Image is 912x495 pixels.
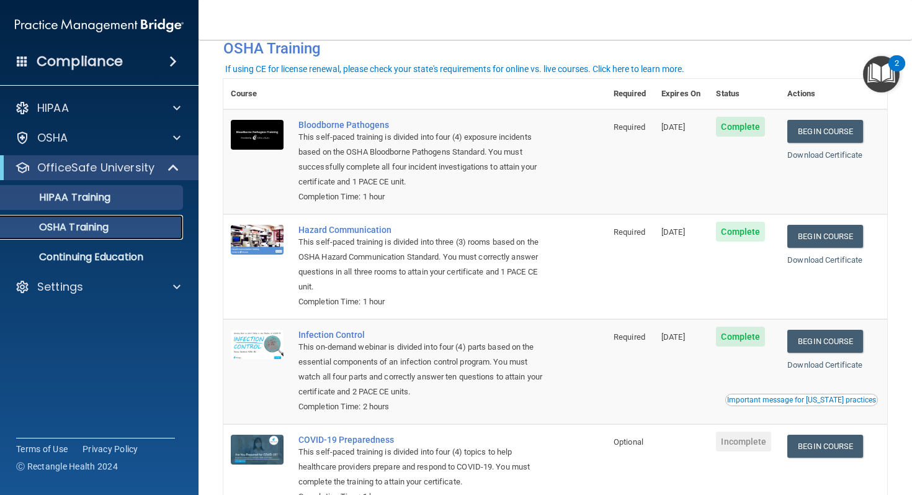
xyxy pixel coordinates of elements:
a: Begin Course [787,225,863,248]
span: [DATE] [661,122,685,132]
span: [DATE] [661,332,685,342]
div: This self-paced training is divided into three (3) rooms based on the OSHA Hazard Communication S... [298,235,544,294]
span: Optional [614,437,643,447]
a: COVID-19 Preparedness [298,435,544,445]
a: Settings [15,279,181,294]
div: 2 [895,63,899,79]
h4: Compliance [37,53,123,70]
a: OfficeSafe University [15,160,180,175]
div: Completion Time: 1 hour [298,189,544,204]
th: Required [606,79,654,109]
a: Infection Control [298,330,544,340]
button: If using CE for license renewal, please check your state's requirements for online vs. live cours... [223,63,686,75]
p: HIPAA [37,101,69,116]
a: Download Certificate [787,150,862,160]
div: Completion Time: 1 hour [298,294,544,309]
a: OSHA [15,130,181,145]
div: Important message for [US_STATE] practices [727,396,876,404]
a: Begin Course [787,120,863,143]
p: OSHA [37,130,68,145]
button: Read this if you are a dental practitioner in the state of CA [725,394,878,406]
span: [DATE] [661,227,685,237]
a: Bloodborne Pathogens [298,120,544,130]
span: Complete [716,327,765,347]
div: This on-demand webinar is divided into four (4) parts based on the essential components of an inf... [298,340,544,399]
a: Begin Course [787,330,863,353]
iframe: Drift Widget Chat Controller [697,407,897,456]
p: HIPAA Training [8,191,110,204]
a: Privacy Policy [83,443,138,455]
p: Settings [37,279,83,294]
a: Terms of Use [16,443,68,455]
h4: OSHA Training [223,40,887,57]
div: This self-paced training is divided into four (4) topics to help healthcare providers prepare and... [298,445,544,489]
th: Actions [780,79,887,109]
span: Required [614,332,645,342]
div: Completion Time: 2 hours [298,399,544,414]
th: Course [223,79,291,109]
p: OfficeSafe University [37,160,154,175]
th: Status [709,79,780,109]
span: Complete [716,222,765,242]
div: This self-paced training is divided into four (4) exposure incidents based on the OSHA Bloodborne... [298,130,544,189]
a: Download Certificate [787,360,862,370]
a: Hazard Communication [298,225,544,235]
span: Ⓒ Rectangle Health 2024 [16,460,118,473]
img: PMB logo [15,13,184,38]
span: Complete [716,117,765,137]
a: HIPAA [15,101,181,116]
p: Continuing Education [8,251,177,263]
a: Download Certificate [787,255,862,265]
button: Open Resource Center, 2 new notifications [863,56,900,93]
div: If using CE for license renewal, please check your state's requirements for online vs. live cours... [225,65,684,73]
span: Required [614,227,645,237]
p: OSHA Training [8,221,109,234]
span: Required [614,122,645,132]
th: Expires On [654,79,709,109]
